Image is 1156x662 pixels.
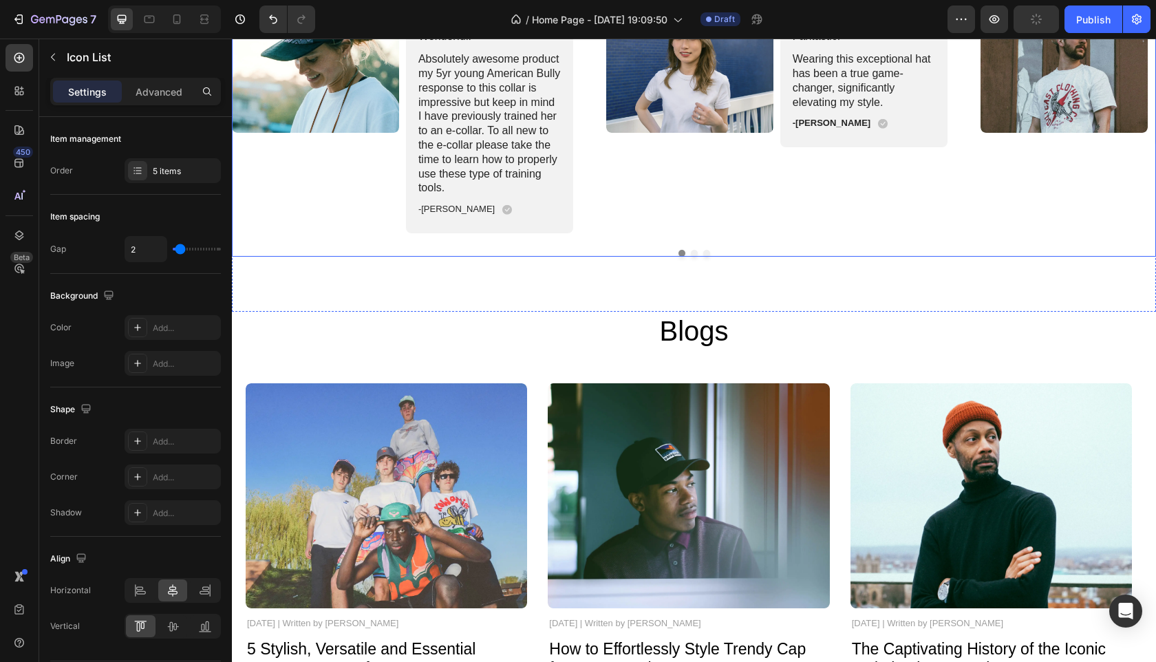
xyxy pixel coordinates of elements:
[447,211,453,218] button: Dot
[153,436,217,448] div: Add...
[15,579,294,591] p: [DATE] | Written by [PERSON_NAME]
[13,147,33,158] div: 450
[6,6,103,33] button: 7
[50,133,121,145] div: Item management
[1109,595,1142,628] div: Open Intercom Messenger
[620,579,899,591] p: [DATE] | Written by [PERSON_NAME]
[90,11,96,28] p: 7
[316,345,597,569] img: gempages_575719146105340867-e603114a-b171-47fe-88d8-86c2b0efad3f.webp
[50,287,117,306] div: Background
[50,243,66,255] div: Gap
[317,579,596,591] p: [DATE] | Written by [PERSON_NAME]
[532,12,667,27] span: Home Page - [DATE] 19:09:50
[619,345,900,569] img: gempages_575719146105340867-ffcd33dc-37a0-4f9e-b5ff-b3a39912b87f.webp
[1064,6,1122,33] button: Publish
[316,600,597,641] h2: How to Effortlessly Style Trendy Cap for Any Occasion
[50,273,875,312] h2: Blogs
[561,79,639,91] p: -[PERSON_NAME]
[1076,12,1111,27] div: Publish
[153,507,217,520] div: Add...
[50,401,94,419] div: Shape
[619,600,900,641] h2: The Captivating History of the Iconic and Timeless Beanie Hat
[10,252,33,263] div: Beta
[68,85,107,99] p: Settings
[471,211,478,218] button: Dot
[125,237,167,261] input: Auto
[14,600,295,641] h2: 5 Stylish, Versatile and Essential Streetwear Hats for Summer
[50,435,77,447] div: Border
[153,322,217,334] div: Add...
[67,49,215,65] p: Icon List
[50,321,72,334] div: Color
[50,211,100,223] div: Item spacing
[50,357,74,370] div: Image
[136,85,182,99] p: Advanced
[153,471,217,484] div: Add...
[14,345,295,569] img: gempages_575719146105340867-8c2f82ef-6518-4fc5-ab66-a77e4b12a8b6.webp
[50,550,89,568] div: Align
[153,358,217,370] div: Add...
[50,164,73,177] div: Order
[714,13,735,25] span: Draft
[50,584,91,597] div: Horizontal
[561,14,703,71] p: Wearing this exceptional hat has been a true game-changer, significantly elevating my style.
[50,620,80,632] div: Vertical
[50,471,78,483] div: Corner
[259,6,315,33] div: Undo/Redo
[459,211,466,218] button: Dot
[153,165,217,178] div: 5 items
[50,506,82,519] div: Shadow
[232,39,1156,662] iframe: Design area
[526,12,529,27] span: /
